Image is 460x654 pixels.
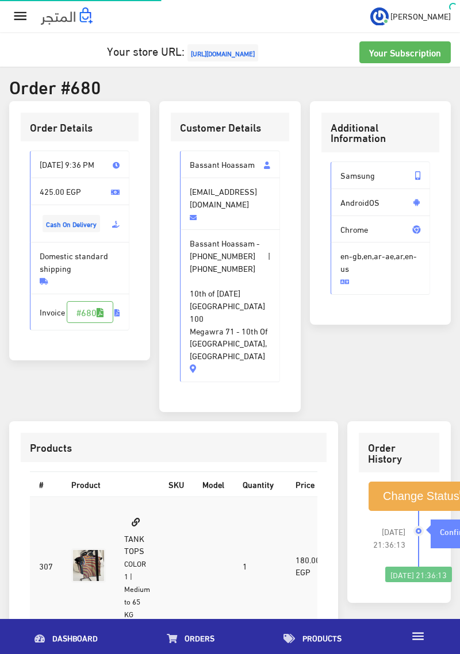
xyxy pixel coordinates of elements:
[124,556,146,583] small: COLOR 1
[159,472,193,497] th: SKU
[411,629,425,644] i: 
[115,497,159,634] td: TANK TOPS
[368,525,406,551] span: [DATE] 21:36:13
[30,472,62,497] th: #
[30,178,129,205] span: 425.00 EGP
[370,7,451,25] a: ... [PERSON_NAME]
[67,301,113,323] a: #680
[43,215,100,232] span: Cash On Delivery
[180,229,279,382] span: Bassant Hoassam - |
[12,8,29,25] i: 
[52,630,98,645] span: Dashboard
[132,622,249,651] a: Orders
[30,497,62,634] td: 307
[286,472,329,497] th: Price
[331,216,430,243] span: Chrome
[41,7,93,25] img: .
[390,9,451,23] span: [PERSON_NAME]
[370,7,389,26] img: ...
[180,122,279,133] h3: Customer Details
[30,442,317,453] h3: Products
[331,122,430,143] h3: Additional Information
[187,44,258,61] span: [URL][DOMAIN_NAME]
[180,178,279,230] span: [EMAIL_ADDRESS][DOMAIN_NAME]
[368,442,430,463] h3: Order History
[190,262,255,275] span: [PHONE_NUMBER]
[30,294,129,330] span: Invoice
[30,151,129,178] span: [DATE] 9:36 PM
[331,161,430,189] span: Samsung
[249,622,376,651] a: Products
[124,569,150,621] small: | Medium to 65 KG
[233,497,286,634] td: 1
[9,76,451,96] h2: Order #680
[30,122,129,133] h3: Order Details
[180,151,279,178] span: Bassant Hoassam
[193,472,233,497] th: Model
[233,472,286,497] th: Quantity
[185,630,214,645] span: Orders
[62,472,159,497] th: Product
[302,630,342,645] span: Products
[331,188,430,216] span: AndroidOS
[359,41,451,63] a: Your Subscription
[385,567,452,583] div: [DATE] 21:36:13
[107,40,261,61] a: Your store URL:[URL][DOMAIN_NAME]
[30,242,129,294] span: Domestic standard shipping
[190,275,270,362] span: 10th of [DATE][GEOGRAPHIC_DATA] 100 Megawra 71 - 10th Of [GEOGRAPHIC_DATA], [GEOGRAPHIC_DATA]
[331,242,430,294] span: en-gb,en,ar-ae,ar,en-us
[286,497,329,634] td: 180.00 EGP
[190,249,255,262] span: [PHONE_NUMBER]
